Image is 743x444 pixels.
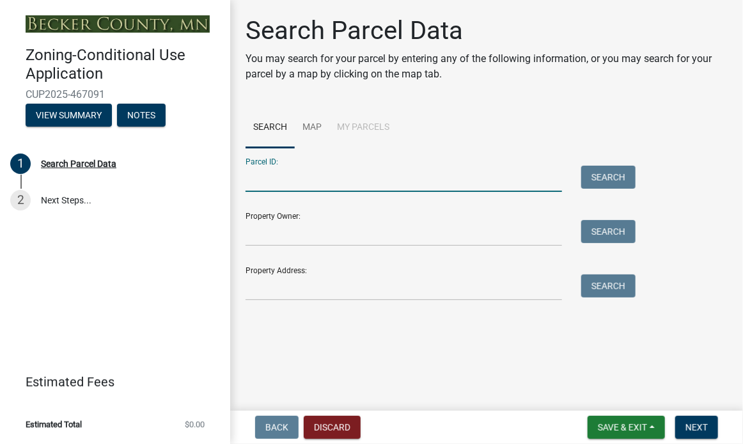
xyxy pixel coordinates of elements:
[117,111,166,121] wm-modal-confirm: Notes
[304,416,361,439] button: Discard
[685,422,708,432] span: Next
[255,416,299,439] button: Back
[26,104,112,127] button: View Summary
[598,422,647,432] span: Save & Exit
[295,107,329,148] a: Map
[675,416,718,439] button: Next
[26,420,82,429] span: Estimated Total
[10,369,210,395] a: Estimated Fees
[26,88,205,100] span: CUP2025-467091
[265,422,288,432] span: Back
[581,274,636,297] button: Search
[581,220,636,243] button: Search
[246,51,728,82] p: You may search for your parcel by entering any of the following information, or you may search fo...
[26,111,112,121] wm-modal-confirm: Summary
[26,15,210,33] img: Becker County, Minnesota
[588,416,665,439] button: Save & Exit
[117,104,166,127] button: Notes
[26,46,220,83] h4: Zoning-Conditional Use Application
[581,166,636,189] button: Search
[246,107,295,148] a: Search
[10,190,31,210] div: 2
[185,420,205,429] span: $0.00
[246,15,728,46] h1: Search Parcel Data
[10,154,31,174] div: 1
[41,159,116,168] div: Search Parcel Data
